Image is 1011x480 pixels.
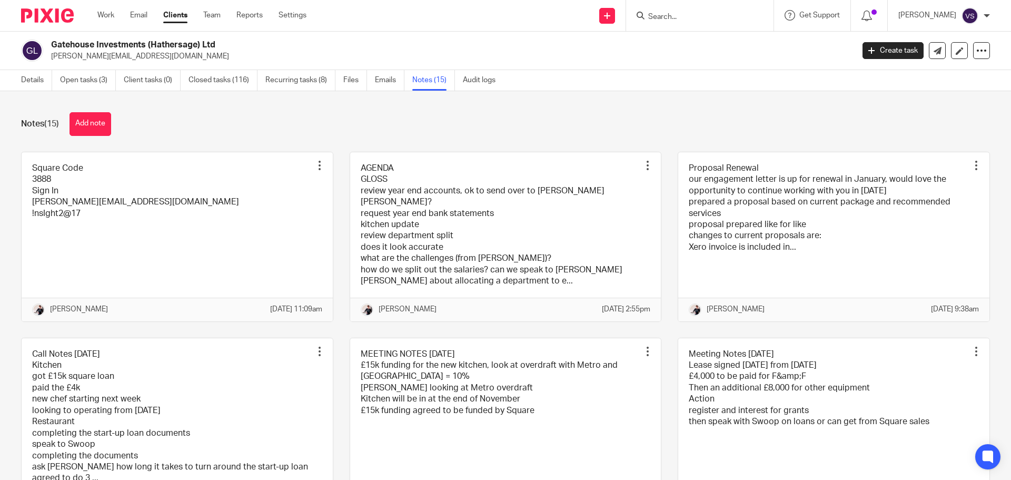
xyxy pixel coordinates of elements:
[962,7,978,24] img: svg%3E
[647,13,742,22] input: Search
[124,70,181,91] a: Client tasks (0)
[32,303,45,316] img: AV307615.jpg
[265,70,335,91] a: Recurring tasks (8)
[130,10,147,21] a: Email
[163,10,187,21] a: Clients
[898,10,956,21] p: [PERSON_NAME]
[203,10,221,21] a: Team
[863,42,924,59] a: Create task
[21,119,59,130] h1: Notes
[51,40,688,51] h2: Gatehouse Investments (Hathersage) Ltd
[270,304,322,315] p: [DATE] 11:09am
[379,304,437,315] p: [PERSON_NAME]
[602,304,650,315] p: [DATE] 2:55pm
[279,10,306,21] a: Settings
[21,40,43,62] img: svg%3E
[931,304,979,315] p: [DATE] 9:38am
[236,10,263,21] a: Reports
[689,303,701,316] img: AV307615.jpg
[70,112,111,136] button: Add note
[799,12,840,19] span: Get Support
[50,304,108,315] p: [PERSON_NAME]
[412,70,455,91] a: Notes (15)
[343,70,367,91] a: Files
[44,120,59,128] span: (15)
[21,70,52,91] a: Details
[21,8,74,23] img: Pixie
[189,70,257,91] a: Closed tasks (116)
[375,70,404,91] a: Emails
[51,51,847,62] p: [PERSON_NAME][EMAIL_ADDRESS][DOMAIN_NAME]
[707,304,765,315] p: [PERSON_NAME]
[361,303,373,316] img: AV307615.jpg
[97,10,114,21] a: Work
[60,70,116,91] a: Open tasks (3)
[463,70,503,91] a: Audit logs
